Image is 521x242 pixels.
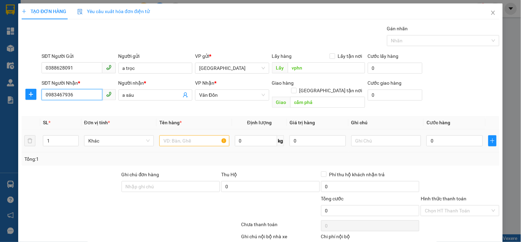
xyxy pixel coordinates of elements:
[118,52,192,60] div: Người gửi
[199,90,265,100] span: Vân Đồn
[159,120,182,125] span: Tên hàng
[272,62,288,73] span: Lấy
[77,9,83,14] img: icon
[427,120,450,125] span: Cước hàng
[484,3,503,23] button: Close
[106,65,112,70] span: phone
[368,90,423,101] input: Cước giao hàng
[351,135,421,146] input: Ghi Chú
[290,97,365,108] input: Dọc đường
[84,120,110,125] span: Đơn vị tính
[195,52,269,60] div: VP gửi
[24,135,35,146] button: delete
[22,9,66,14] span: TẠO ĐƠN HÀNG
[221,172,237,177] span: Thu Hộ
[77,9,150,14] span: Yêu cầu xuất hóa đơn điện tử
[272,80,294,86] span: Giao hàng
[247,120,272,125] span: Định lượng
[195,80,214,86] span: VP Nhận
[42,52,115,60] div: SĐT Người Gửi
[297,87,365,94] span: [GEOGRAPHIC_DATA] tận nơi
[122,181,220,192] input: Ghi chú đơn hàng
[489,138,496,144] span: plus
[42,79,115,87] div: SĐT Người Nhận
[327,171,388,178] span: Phí thu hộ khách nhận trả
[118,79,192,87] div: Người nhận
[183,92,188,98] span: user-add
[368,63,423,74] input: Cước lấy hàng
[22,9,26,14] span: plus
[26,92,36,97] span: plus
[387,26,408,31] label: Gán nhãn
[106,92,112,97] span: phone
[290,120,315,125] span: Giá trị hàng
[272,97,290,108] span: Giao
[122,172,159,177] label: Ghi chú đơn hàng
[290,135,346,146] input: 0
[490,10,496,15] span: close
[240,221,320,233] div: Chưa thanh toán
[368,80,402,86] label: Cước giao hàng
[368,53,399,59] label: Cước lấy hàng
[272,53,292,59] span: Lấy hàng
[335,52,365,60] span: Lấy tận nơi
[488,135,497,146] button: plus
[277,135,284,146] span: kg
[24,155,202,163] div: Tổng: 1
[159,135,229,146] input: VD: Bàn, Ghế
[349,116,424,129] th: Ghi chú
[25,89,36,100] button: plus
[43,120,48,125] span: SL
[421,196,466,201] label: Hình thức thanh toán
[288,62,365,73] input: Dọc đường
[199,63,265,73] span: Hà Nội
[321,196,344,201] span: Tổng cước
[88,136,150,146] span: Khác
